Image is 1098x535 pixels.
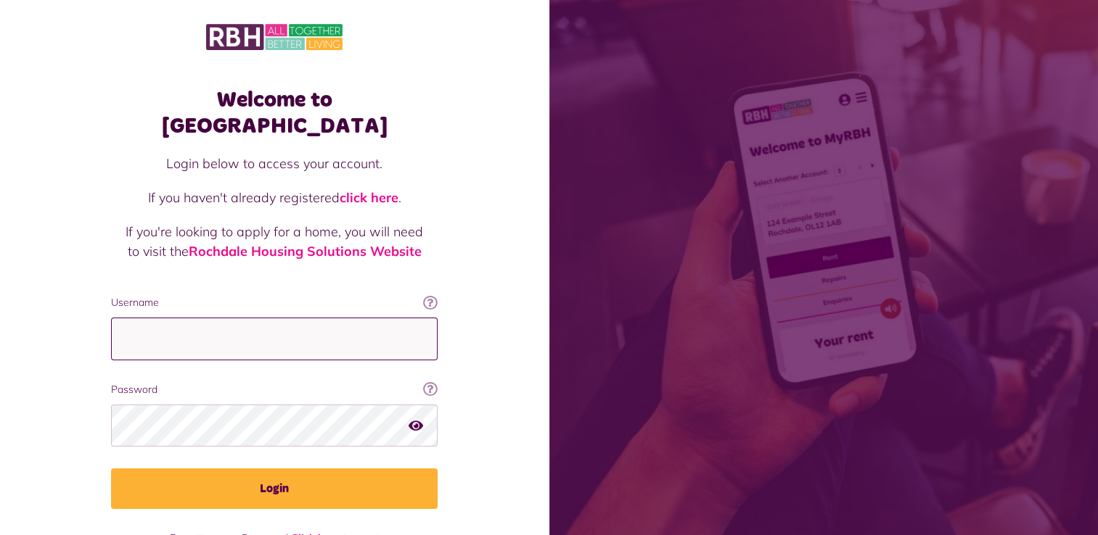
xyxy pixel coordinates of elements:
[111,87,438,139] h1: Welcome to [GEOGRAPHIC_DATA]
[126,222,423,261] p: If you're looking to apply for a home, you will need to visit the
[111,468,438,509] button: Login
[189,243,422,260] a: Rochdale Housing Solutions Website
[111,295,438,310] label: Username
[126,154,423,173] p: Login below to access your account.
[340,189,398,206] a: click here
[126,188,423,207] p: If you haven't already registered .
[111,382,438,397] label: Password
[206,22,343,52] img: MyRBH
